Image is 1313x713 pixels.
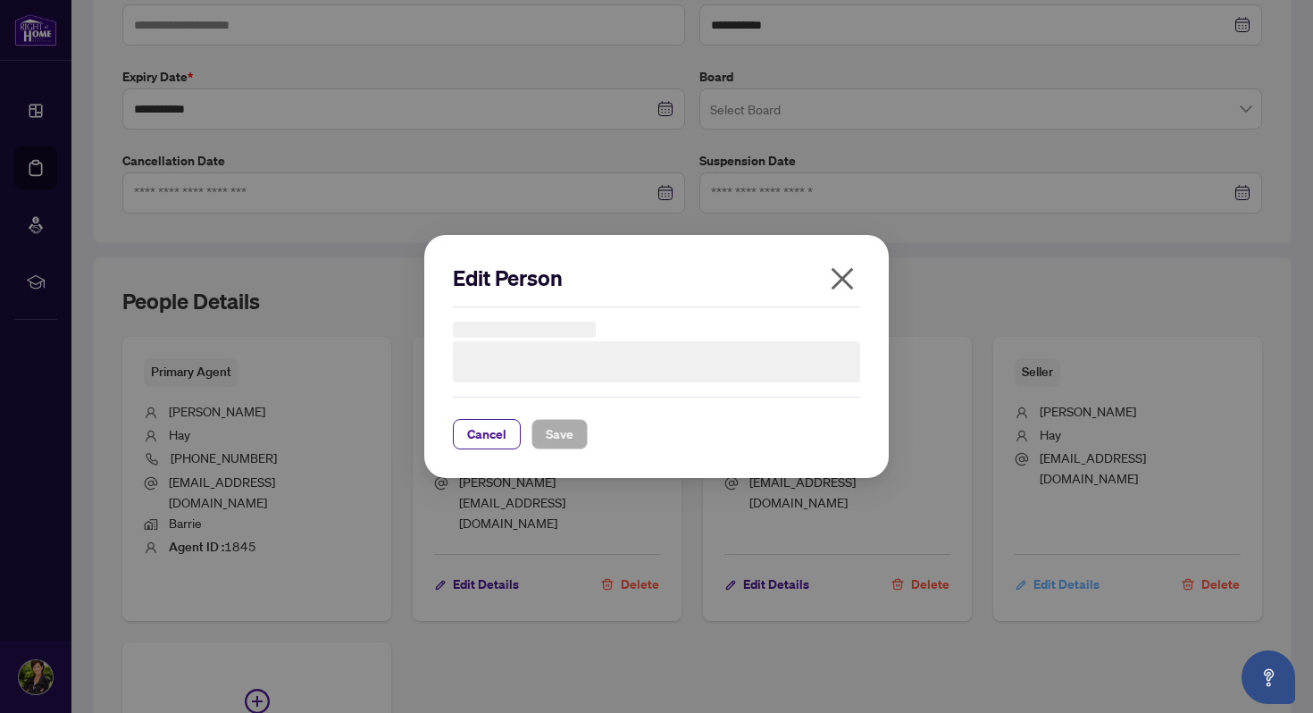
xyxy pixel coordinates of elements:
button: Cancel [453,419,521,449]
span: Cancel [467,420,506,449]
button: Open asap [1242,650,1295,704]
span: close [828,264,857,293]
button: Save [531,419,588,449]
h2: Edit Person [453,264,860,292]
